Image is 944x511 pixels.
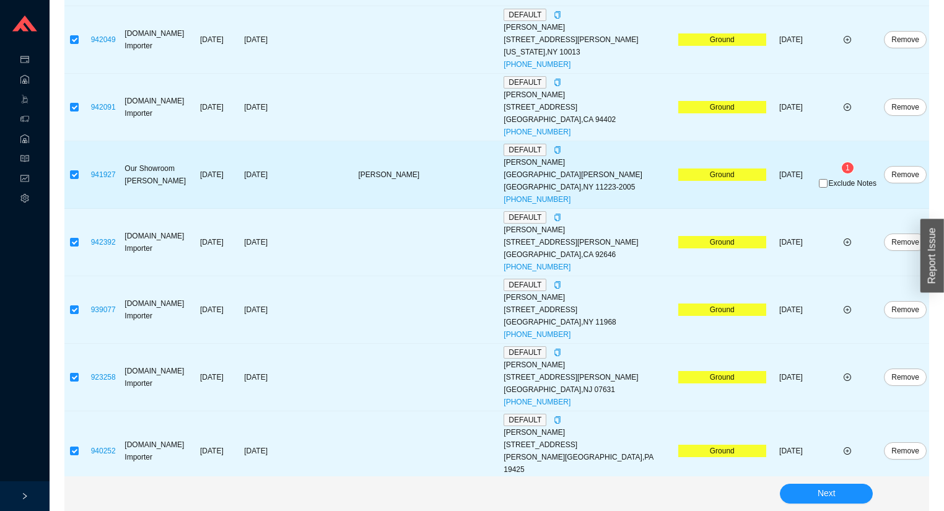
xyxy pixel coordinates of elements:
td: [DATE] [769,209,814,276]
td: [DATE] [188,276,235,344]
td: [DATE] [188,141,235,209]
button: Remove [884,234,927,251]
span: Remove [891,371,919,383]
div: [DATE] [238,236,274,248]
div: [STREET_ADDRESS] [504,439,673,451]
button: Remove [884,301,927,318]
span: DEFAULT [504,76,546,89]
span: plus-circle [844,447,851,455]
span: copy [554,11,561,19]
button: Remove [884,98,927,116]
div: Ground [678,101,766,113]
div: [DATE] [238,168,274,181]
div: [DATE] [238,371,274,383]
div: [DOMAIN_NAME] Importer [125,365,186,390]
div: [PERSON_NAME] [504,426,673,439]
span: right [21,492,28,500]
button: Remove [884,442,927,460]
span: DEFAULT [504,9,546,21]
span: copy [554,214,561,221]
td: [DATE] [769,141,814,209]
div: Ground [678,168,766,181]
a: [PHONE_NUMBER] [504,195,570,204]
a: 942091 [91,103,116,111]
div: Copy [554,144,561,156]
span: 1 [846,164,850,172]
div: [GEOGRAPHIC_DATA] , NJ 07631 [504,383,673,396]
div: [US_STATE] , NY 10013 [504,46,673,58]
a: [PHONE_NUMBER] [504,128,570,136]
div: [STREET_ADDRESS][PERSON_NAME] [504,236,673,248]
td: [DATE] [769,411,814,491]
div: [PERSON_NAME] [504,21,673,33]
span: plus-circle [844,238,851,246]
td: [DATE] [188,6,235,74]
div: [DATE] [238,101,274,113]
div: Ground [678,304,766,316]
div: [GEOGRAPHIC_DATA] , NY 11223-2005 [504,181,673,193]
span: plus-circle [844,373,851,381]
span: Exclude Notes [829,180,876,187]
div: [STREET_ADDRESS] [504,101,673,113]
span: copy [554,349,561,356]
button: Remove [884,166,927,183]
td: [DATE] [769,6,814,74]
div: Copy [554,76,561,89]
div: [PERSON_NAME] [504,156,673,168]
div: Ground [678,371,766,383]
div: [STREET_ADDRESS] [504,304,673,316]
span: copy [554,416,561,424]
a: 939077 [91,305,116,314]
div: Copy [554,211,561,224]
span: DEFAULT [504,144,546,156]
span: Remove [891,101,919,113]
div: [GEOGRAPHIC_DATA] , NY 11968 [504,316,673,328]
div: Copy [554,279,561,291]
td: [DATE] [188,344,235,411]
span: Next [818,486,836,500]
td: [DATE] [769,344,814,411]
div: [DOMAIN_NAME] Importer [125,439,186,463]
td: [DATE] [188,74,235,141]
span: copy [554,281,561,289]
div: Copy [554,9,561,21]
span: read [20,150,29,170]
span: DEFAULT [504,211,546,224]
button: Remove [884,31,927,48]
div: Our Showroom [PERSON_NAME] [125,162,186,187]
div: Ground [678,445,766,457]
a: 940252 [91,447,116,455]
span: setting [20,190,29,209]
td: [DATE] [188,209,235,276]
div: Ground [678,33,766,46]
div: [DATE] [238,445,274,457]
a: 923258 [91,373,116,382]
a: 942049 [91,35,116,44]
span: copy [554,79,561,86]
div: [PERSON_NAME] [504,291,673,304]
div: [DATE] [238,304,274,316]
div: [STREET_ADDRESS][PERSON_NAME] [504,33,673,46]
div: [DOMAIN_NAME] Importer [125,95,186,120]
span: Remove [891,33,919,46]
a: [PHONE_NUMBER] [504,60,570,69]
div: [GEOGRAPHIC_DATA] , CA 94402 [504,113,673,126]
span: fund [20,170,29,190]
span: Remove [891,445,919,457]
div: Copy [554,414,561,426]
td: [DATE] [188,411,235,491]
span: Remove [891,304,919,316]
span: credit-card [20,51,29,71]
td: [DATE] [769,74,814,141]
span: copy [554,146,561,154]
button: Next [780,484,873,504]
span: plus-circle [844,103,851,111]
span: Remove [891,168,919,181]
span: plus-circle [844,306,851,313]
sup: 1 [842,162,854,173]
div: Copy [554,346,561,359]
a: [PHONE_NUMBER] [504,330,570,339]
div: [PERSON_NAME][GEOGRAPHIC_DATA] , PA 19425 [504,451,673,476]
input: Exclude Notes [819,179,828,188]
div: [PERSON_NAME] [504,359,673,371]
